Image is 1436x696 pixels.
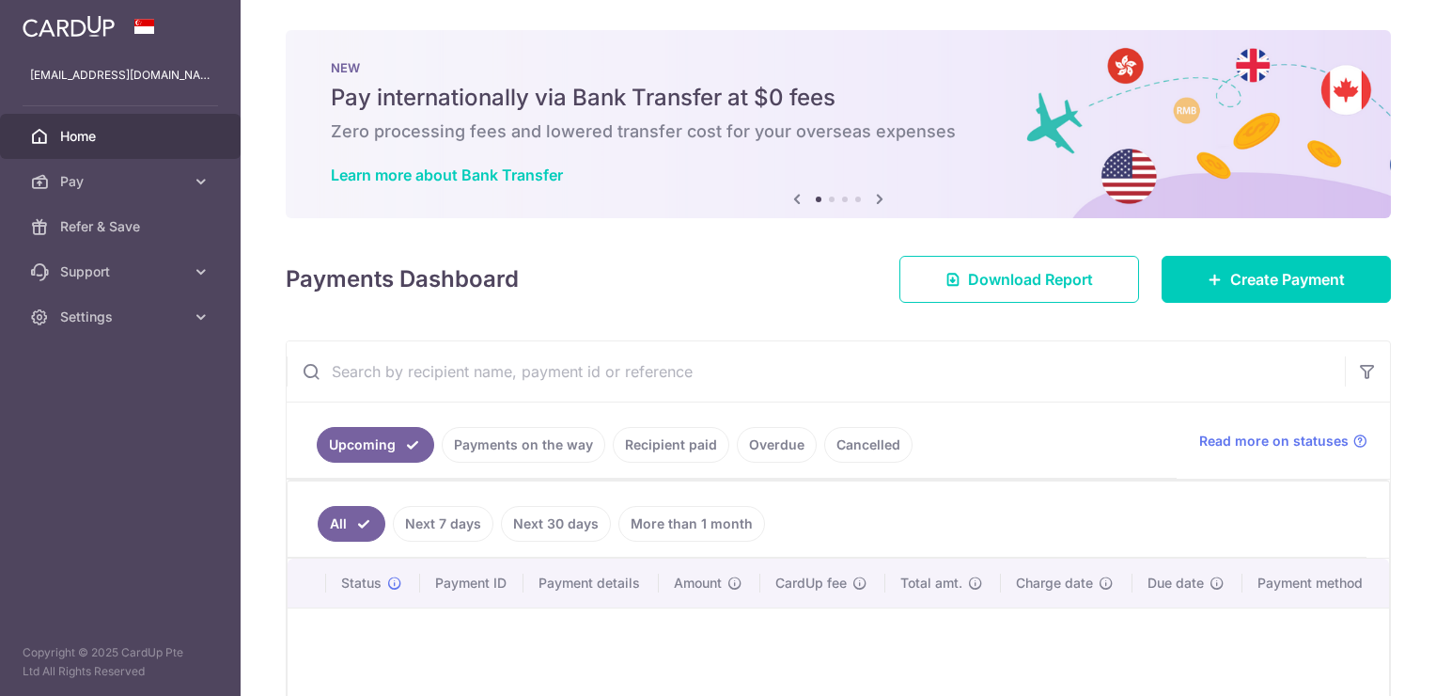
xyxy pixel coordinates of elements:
[331,166,563,184] a: Learn more about Bank Transfer
[166,13,205,30] span: Help
[1016,574,1093,593] span: Charge date
[60,172,184,191] span: Pay
[1230,268,1345,291] span: Create Payment
[42,13,81,30] span: Help
[501,506,611,542] a: Next 30 days
[60,262,184,281] span: Support
[900,574,962,593] span: Total amt.
[317,427,434,463] a: Upcoming
[523,559,659,608] th: Payment details
[613,427,729,463] a: Recipient paid
[1162,256,1391,303] a: Create Payment
[23,15,115,38] img: CardUp
[775,574,847,593] span: CardUp fee
[1147,574,1204,593] span: Due date
[899,256,1139,303] a: Download Report
[331,120,1346,143] h6: Zero processing fees and lowered transfer cost for your overseas expenses
[1199,432,1367,451] a: Read more on statuses
[824,427,913,463] a: Cancelled
[442,427,605,463] a: Payments on the way
[60,127,184,146] span: Home
[737,427,817,463] a: Overdue
[318,506,385,542] a: All
[286,30,1391,218] img: Bank transfer banner
[1199,432,1349,451] span: Read more on statuses
[60,308,184,326] span: Settings
[331,60,1346,75] p: NEW
[287,341,1345,402] input: Search by recipient name, payment id or reference
[286,262,519,296] h4: Payments Dashboard
[968,268,1093,291] span: Download Report
[30,66,211,85] p: [EMAIL_ADDRESS][DOMAIN_NAME]
[1242,559,1389,608] th: Payment method
[674,574,722,593] span: Amount
[341,574,382,593] span: Status
[618,506,765,542] a: More than 1 month
[420,559,524,608] th: Payment ID
[331,83,1346,113] h5: Pay internationally via Bank Transfer at $0 fees
[393,506,493,542] a: Next 7 days
[60,217,184,236] span: Refer & Save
